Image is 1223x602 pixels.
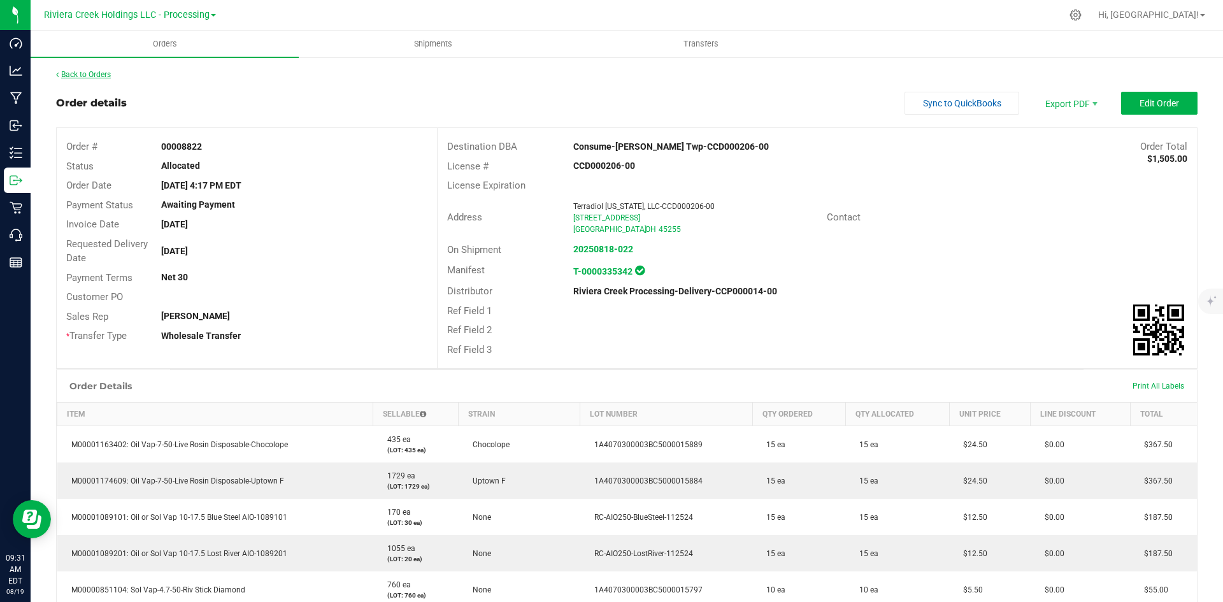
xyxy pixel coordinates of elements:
[69,381,132,391] h1: Order Details
[466,440,510,449] span: Chocolope
[1068,9,1084,21] div: Manage settings
[65,477,284,485] span: M00001174609: Oil Vap-7-50-Live Rosin Disposable-Uptown F
[760,549,785,558] span: 15 ea
[65,513,287,522] span: M00001089101: Oil or Sol Vap 10-17.5 Blue Steel AIO-1089101
[1138,513,1173,522] span: $187.50
[853,440,878,449] span: 15 ea
[161,246,188,256] strong: [DATE]
[397,38,469,50] span: Shipments
[447,324,492,336] span: Ref Field 2
[588,549,693,558] span: RC-AIO250-LostRiver-112524
[573,141,769,152] strong: Consume-[PERSON_NAME] Twp-CCD000206-00
[381,591,451,600] p: (LOT: 760 ea)
[66,272,132,283] span: Payment Terms
[381,482,451,491] p: (LOT: 1729 ea)
[459,403,580,426] th: Strain
[381,445,451,455] p: (LOT: 435 ea)
[957,585,983,594] span: $5.50
[65,440,288,449] span: M00001163402: Oil Vap-7-50-Live Rosin Disposable-Chocolope
[161,331,241,341] strong: Wholesale Transfer
[66,141,97,152] span: Order #
[845,403,949,426] th: Qty Allocated
[957,477,987,485] span: $24.50
[65,549,287,558] span: M00001089201: Oil or Sol Vap 10-17.5 Lost River AIO-1089201
[447,285,492,297] span: Distributor
[760,585,785,594] span: 10 ea
[645,225,656,234] span: OH
[56,96,127,111] div: Order details
[853,549,878,558] span: 15 ea
[10,119,22,132] inline-svg: Inbound
[447,264,485,276] span: Manifest
[588,440,703,449] span: 1A4070300003BC5000015889
[635,264,645,277] span: In Sync
[580,403,753,426] th: Lot Number
[447,161,489,172] span: License #
[1031,403,1131,426] th: Line Discount
[13,500,51,538] iframe: Resource center
[1147,154,1187,164] strong: $1,505.00
[10,174,22,187] inline-svg: Outbound
[447,180,526,191] span: License Expiration
[65,585,245,594] span: M00000851104: Sol Vap-4.7-50-Riv Stick Diamond
[56,70,111,79] a: Back to Orders
[1138,440,1173,449] span: $367.50
[447,305,492,317] span: Ref Field 1
[573,286,777,296] strong: Riviera Creek Processing-Delivery-CCP000014-00
[31,31,299,57] a: Orders
[853,585,878,594] span: 10 ea
[853,513,878,522] span: 15 ea
[10,201,22,214] inline-svg: Retail
[447,211,482,223] span: Address
[161,219,188,229] strong: [DATE]
[573,266,633,276] strong: T-0000335342
[853,477,878,485] span: 15 ea
[1138,585,1168,594] span: $55.00
[573,213,640,222] span: [STREET_ADDRESS]
[760,440,785,449] span: 15 ea
[1038,585,1064,594] span: $0.00
[573,161,635,171] strong: CCD000206-00
[66,238,148,264] span: Requested Delivery Date
[66,311,108,322] span: Sales Rep
[381,435,411,444] span: 435 ea
[381,518,451,527] p: (LOT: 30 ea)
[10,229,22,241] inline-svg: Call Center
[466,477,506,485] span: Uptown F
[10,64,22,77] inline-svg: Analytics
[573,225,647,234] span: [GEOGRAPHIC_DATA]
[44,10,210,20] span: Riviera Creek Holdings LLC - Processing
[466,513,491,522] span: None
[1140,98,1179,108] span: Edit Order
[447,141,517,152] span: Destination DBA
[573,244,633,254] a: 20250818-022
[1130,403,1197,426] th: Total
[66,291,123,303] span: Customer PO
[161,311,230,321] strong: [PERSON_NAME]
[66,219,119,230] span: Invoice Date
[161,199,235,210] strong: Awaiting Payment
[923,98,1001,108] span: Sync to QuickBooks
[957,513,987,522] span: $12.50
[1038,549,1064,558] span: $0.00
[447,344,492,355] span: Ref Field 3
[466,549,491,558] span: None
[957,549,987,558] span: $12.50
[381,554,451,564] p: (LOT: 20 ea)
[573,202,715,211] span: Terradiol [US_STATE], LLC-CCD000206-00
[10,147,22,159] inline-svg: Inventory
[66,180,111,191] span: Order Date
[381,471,415,480] span: 1729 ea
[1032,92,1108,115] li: Export PDF
[373,403,459,426] th: Sellable
[10,256,22,269] inline-svg: Reports
[381,544,415,553] span: 1055 ea
[827,211,861,223] span: Contact
[6,587,25,596] p: 08/19
[381,508,411,517] span: 170 ea
[66,199,133,211] span: Payment Status
[447,244,501,255] span: On Shipment
[1133,305,1184,355] qrcode: 00008822
[644,225,645,234] span: ,
[760,477,785,485] span: 15 ea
